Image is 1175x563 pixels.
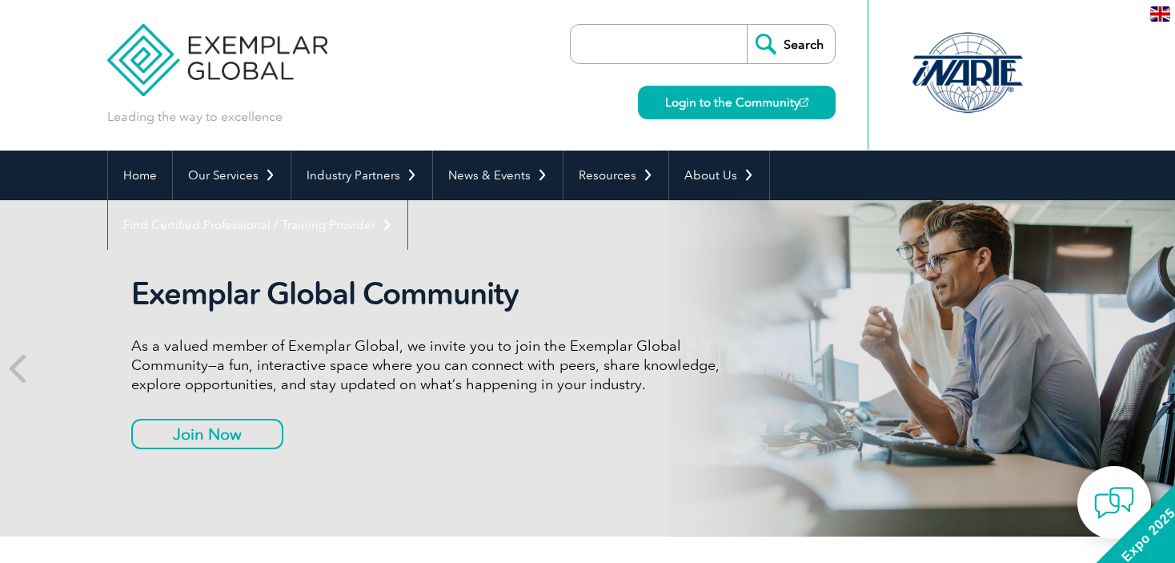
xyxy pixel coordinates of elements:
a: Login to the Community [638,86,836,119]
a: Join Now [131,419,283,449]
a: News & Events [433,151,563,200]
img: contact-chat.png [1094,483,1134,523]
h2: Exemplar Global Community [131,275,732,312]
a: Industry Partners [291,151,432,200]
a: Find Certified Professional / Training Provider [108,200,407,250]
input: Search [747,25,835,63]
img: open_square.png [800,98,808,107]
img: en [1150,6,1170,22]
a: Home [108,151,172,200]
a: Our Services [173,151,291,200]
p: Leading the way to excellence [107,108,283,126]
a: Resources [563,151,668,200]
a: About Us [669,151,769,200]
p: As a valued member of Exemplar Global, we invite you to join the Exemplar Global Community—a fun,... [131,336,732,394]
